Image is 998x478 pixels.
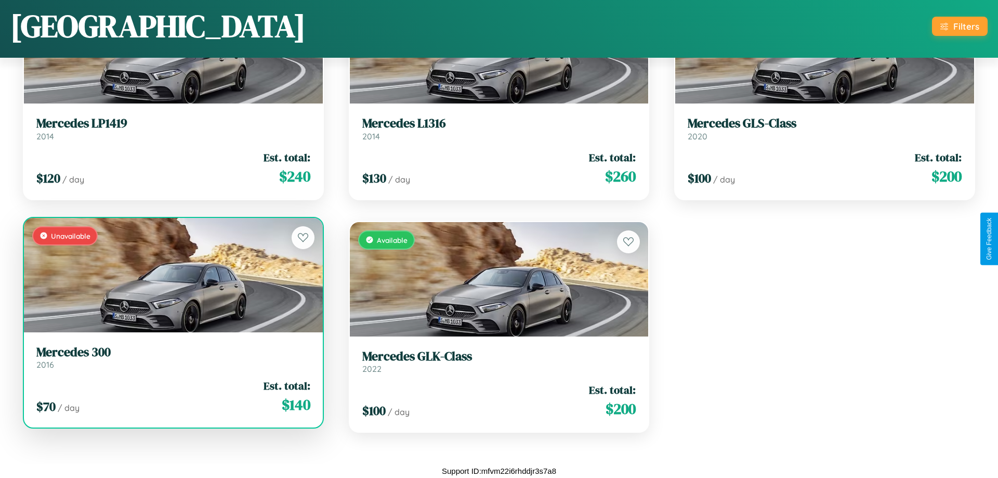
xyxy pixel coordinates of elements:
[986,218,993,260] div: Give Feedback
[362,131,380,141] span: 2014
[605,166,636,187] span: $ 260
[62,174,84,185] span: / day
[36,398,56,415] span: $ 70
[932,17,988,36] button: Filters
[36,116,310,141] a: Mercedes LP14192014
[362,402,386,419] span: $ 100
[362,364,382,374] span: 2022
[10,5,306,47] h1: [GEOGRAPHIC_DATA]
[713,174,735,185] span: / day
[36,116,310,131] h3: Mercedes LP1419
[58,403,80,413] span: / day
[953,21,979,32] div: Filters
[264,378,310,393] span: Est. total:
[688,131,707,141] span: 2020
[442,464,556,478] p: Support ID: mfvm22i6rhddjr3s7a8
[362,349,636,374] a: Mercedes GLK-Class2022
[362,116,636,141] a: Mercedes L13162014
[264,150,310,165] span: Est. total:
[36,345,310,360] h3: Mercedes 300
[388,407,410,417] span: / day
[915,150,962,165] span: Est. total:
[36,359,54,370] span: 2016
[279,166,310,187] span: $ 240
[362,116,636,131] h3: Mercedes L1316
[589,150,636,165] span: Est. total:
[362,349,636,364] h3: Mercedes GLK-Class
[688,116,962,131] h3: Mercedes GLS-Class
[362,170,386,187] span: $ 130
[282,394,310,415] span: $ 140
[36,131,54,141] span: 2014
[931,166,962,187] span: $ 200
[377,236,408,244] span: Available
[388,174,410,185] span: / day
[589,382,636,397] span: Est. total:
[688,170,711,187] span: $ 100
[688,116,962,141] a: Mercedes GLS-Class2020
[36,345,310,370] a: Mercedes 3002016
[36,170,60,187] span: $ 120
[51,231,90,240] span: Unavailable
[606,398,636,419] span: $ 200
